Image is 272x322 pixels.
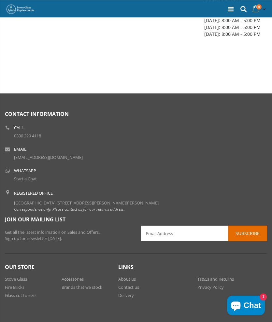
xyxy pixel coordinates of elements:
a: Brands that we stock [62,284,102,290]
b: Call [14,126,24,130]
a: Accessories [62,276,84,282]
a: 0 [251,3,267,16]
a: Stove Glass [5,276,27,282]
span: 0 [256,4,262,9]
b: Email [14,147,26,151]
a: Menu [228,5,234,13]
span: Contact Information [5,110,69,118]
a: Fire Bricks [5,284,24,290]
a: Start a Chat [14,176,37,182]
b: Registered Office [14,190,53,196]
span: Links [118,263,134,271]
a: Glass cut to size [5,292,36,298]
a: [EMAIL_ADDRESS][DOMAIN_NAME] [14,154,83,160]
a: About us [118,276,136,282]
em: Correspondence only. Please contact us for our returns address. [14,206,125,212]
div: [GEOGRAPHIC_DATA] [STREET_ADDRESS][PERSON_NAME][PERSON_NAME] [14,190,159,212]
a: Delivery [118,292,134,298]
a: Ts&Cs and Returns [197,276,234,282]
img: Stove Glass Replacement [6,4,35,14]
inbox-online-store-chat: Shopify online store chat [225,296,267,317]
a: 0330 229 4118 [14,133,41,139]
b: WhatsApp [14,169,36,173]
a: Contact us [118,284,139,290]
a: Privacy Policy [197,284,224,290]
p: Get all the latest information on Sales and Offers. Sign up for newsletter [DATE]. [5,229,131,242]
input: Email Address [141,226,267,241]
span: Join our mailing list [5,216,65,223]
span: Our Store [5,263,35,271]
button: Subscribe [228,226,267,241]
